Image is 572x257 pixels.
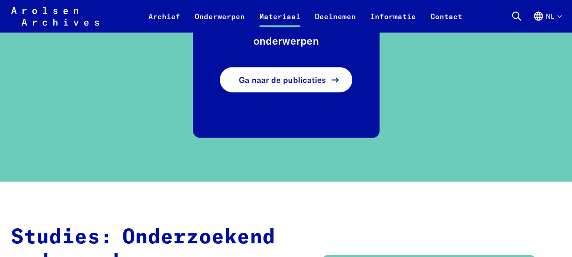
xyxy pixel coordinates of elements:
nav: Primair [141,5,470,27]
a: Materiaal [252,11,308,33]
span: Ga naar de publicaties [239,74,326,86]
a: Onderwerpen [187,11,252,33]
a: Contact [423,11,470,33]
button: Engels, taalkeuze [533,11,561,33]
p: Ons onderzoek naar specifieke onderwerpen [204,17,369,49]
a: Deelnemen [308,11,363,33]
font: Nl [546,12,554,20]
a: Archief [141,11,187,33]
a: Informatie [363,11,423,33]
a: Ga naar de publicaties [220,67,352,93]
